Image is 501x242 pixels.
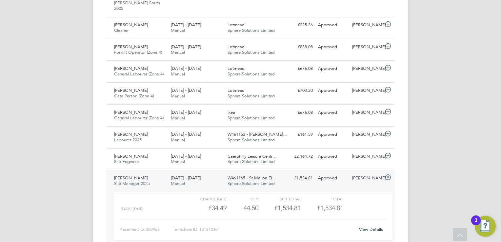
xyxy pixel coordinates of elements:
div: £1,534.81 [258,203,301,213]
div: [PERSON_NAME] [350,173,384,184]
div: £700.20 [281,85,315,96]
div: £1,534.81 [281,173,315,184]
span: [DATE] - [DATE] [171,110,201,115]
span: Sphere Solutions Limited [228,115,275,121]
span: [PERSON_NAME] [114,175,148,181]
div: Approved [315,173,350,184]
span: [DATE] - [DATE] [171,175,201,181]
span: [PERSON_NAME] [114,88,148,93]
span: [DATE] - [DATE] [171,66,201,71]
span: [DATE] - [DATE] [171,22,201,28]
span: Manual [171,115,185,121]
span: Sphere Solutions Limited [228,28,275,33]
span: [DATE] - [DATE] [171,88,201,93]
div: [PERSON_NAME] [350,42,384,52]
span: General Labourer (Zone 4) [114,71,164,77]
span: Manual [171,137,185,143]
div: [PERSON_NAME] [350,107,384,118]
span: Sphere Solutions Limited [228,93,275,99]
span: [PERSON_NAME] [114,66,148,71]
span: Site Engineer [114,159,139,164]
span: W461165 - St Mellon El… [228,175,276,181]
div: [PERSON_NAME] [350,63,384,74]
span: Lotmead [228,66,245,71]
span: Forklift Operator (Zone 4) [114,50,162,55]
div: Approved [315,63,350,74]
div: [PERSON_NAME] [350,151,384,162]
span: [DATE] - [DATE] [171,131,201,137]
div: £838.08 [281,42,315,52]
span: Manual [171,28,185,33]
span: Lotmead [228,44,245,50]
div: [PERSON_NAME] [350,85,384,96]
span: Manual [171,93,185,99]
span: Lotmead [228,22,245,28]
span: £1,534.81 [317,204,343,212]
a: View Details [359,227,383,232]
div: [PERSON_NAME] [350,129,384,140]
span: Manual [171,181,185,186]
span: Manual [171,50,185,55]
div: Approved [315,85,350,96]
div: £34.49 [184,203,227,213]
div: Sub Total [258,195,301,203]
span: W461153 - [PERSON_NAME]… [228,131,287,137]
span: Ikea [228,110,235,115]
div: £676.08 [281,63,315,74]
span: [PERSON_NAME] [114,110,148,115]
span: [DATE] - [DATE] [171,153,201,159]
span: [DATE] - [DATE] [171,44,201,50]
div: Approved [315,151,350,162]
div: Total [301,195,343,203]
span: Manual [171,159,185,164]
div: Charge rate [184,195,227,203]
span: Sphere Solutions Limited [228,71,275,77]
span: [PERSON_NAME] [114,131,148,137]
span: Lotmead [228,88,245,93]
span: Caerphilly Leisure Centr… [228,153,277,159]
div: £676.08 [281,107,315,118]
div: QTY [227,195,258,203]
div: 44.50 [227,203,258,213]
span: General Labourer (Zone 4) [114,115,164,121]
div: Approved [315,42,350,52]
div: £225.36 [281,20,315,30]
span: [PERSON_NAME] [114,44,148,50]
div: Approved [315,107,350,118]
span: [PERSON_NAME] [114,22,148,28]
div: £161.59 [281,129,315,140]
span: Sphere Solutions Limited [228,50,275,55]
span: Gate Person (Zone 4) [114,93,154,99]
span: Sphere Solutions Limited [228,181,275,186]
span: Labourer 2025 [114,137,142,143]
button: Open Resource Center, 3 new notifications [475,216,496,237]
span: Sphere Solutions Limited [228,159,275,164]
div: Approved [315,129,350,140]
span: Basic (£/HR) [121,207,143,211]
span: [PERSON_NAME] [114,153,148,159]
span: Sphere Solutions Limited [228,137,275,143]
div: Timesheet ID: TS1810301 [173,224,355,235]
span: Cleaner [114,28,129,33]
span: Manual [171,71,185,77]
div: Placement ID: 300965 [119,224,173,235]
span: Site Manager 2025 [114,181,150,186]
div: £2,164.72 [281,151,315,162]
div: Approved [315,20,350,30]
div: [PERSON_NAME] [350,20,384,30]
div: 3 [474,220,477,229]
